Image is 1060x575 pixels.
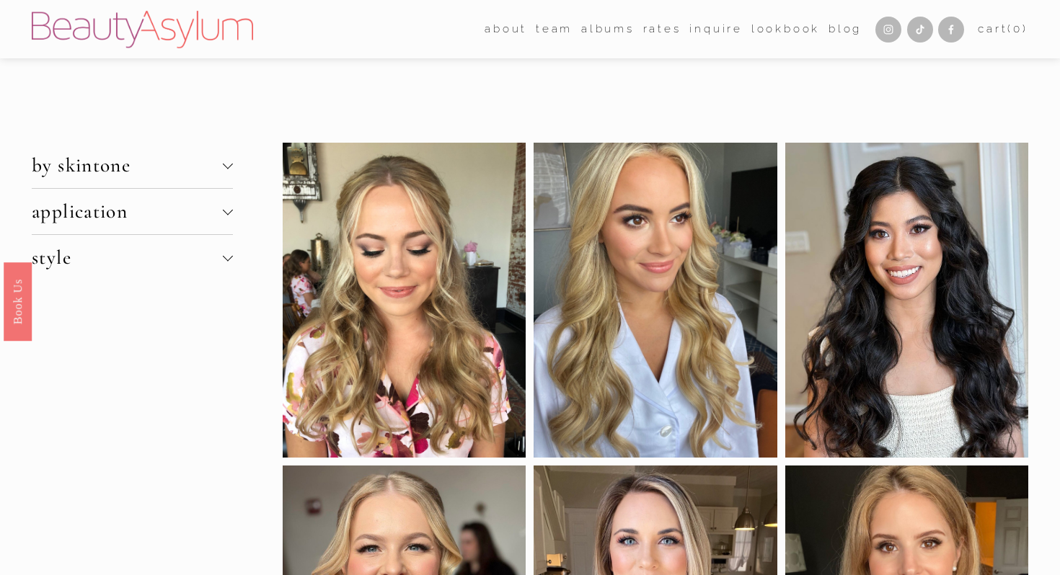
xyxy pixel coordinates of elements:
span: team [536,19,573,39]
a: TikTok [907,17,933,43]
img: Beauty Asylum | Bridal Hair &amp; Makeup Charlotte &amp; Atlanta [32,11,253,48]
button: by skintone [32,143,233,188]
span: 0 [1013,22,1023,35]
a: Book Us [4,262,32,341]
span: about [485,19,527,39]
a: folder dropdown [485,18,527,40]
button: style [32,235,233,280]
a: folder dropdown [536,18,573,40]
span: style [32,246,223,269]
a: Lookbook [751,18,820,40]
a: albums [581,18,635,40]
span: ( ) [1007,22,1028,35]
a: Instagram [875,17,901,43]
span: by skintone [32,153,223,177]
a: Rates [643,18,681,40]
a: Blog [829,18,862,40]
button: application [32,189,233,234]
a: 0 items in cart [978,19,1028,39]
a: Facebook [938,17,964,43]
a: Inquire [689,18,743,40]
span: application [32,200,223,223]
